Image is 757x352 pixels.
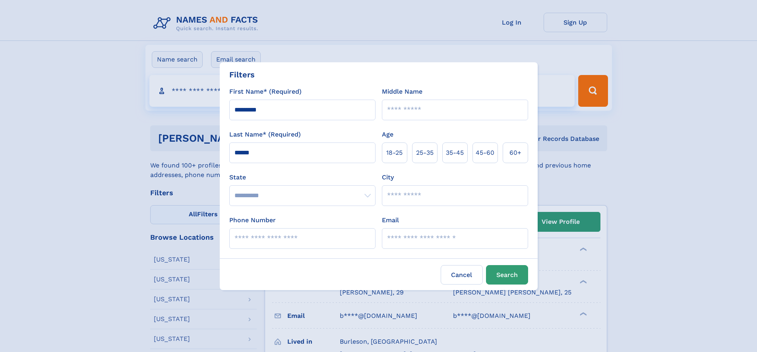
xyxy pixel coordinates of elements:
span: 35‑45 [446,148,464,158]
span: 18‑25 [386,148,403,158]
label: Middle Name [382,87,422,96]
label: First Name* (Required) [229,87,302,96]
span: 25‑35 [416,148,434,158]
label: Phone Number [229,215,276,225]
div: Filters [229,69,255,81]
label: Last Name* (Required) [229,130,301,139]
span: 60+ [509,148,521,158]
label: City [382,173,394,182]
label: Email [382,215,399,225]
span: 45‑60 [476,148,494,158]
label: State [229,173,376,182]
label: Cancel [441,265,483,285]
label: Age [382,130,393,139]
button: Search [486,265,528,285]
